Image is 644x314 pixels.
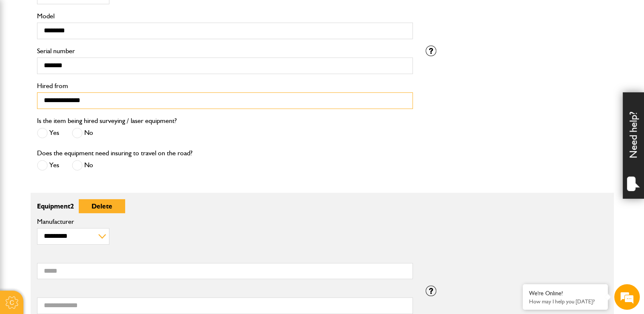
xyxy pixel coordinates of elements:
label: Is the item being hired surveying / laser equipment? [37,117,177,124]
input: Enter your last name [11,79,155,97]
input: Enter your email address [11,104,155,123]
p: Equipment [37,199,413,213]
label: Yes [37,128,59,138]
label: Serial number [37,48,413,54]
div: Chat with us now [44,48,143,59]
label: No [72,160,93,171]
button: Delete [79,199,125,213]
textarea: Type your message and hit 'Enter' [11,154,155,240]
div: We're Online! [529,290,601,297]
div: Need help? [623,92,644,199]
div: Minimize live chat window [140,4,160,25]
label: No [72,128,93,138]
label: Manufacturer [37,218,413,225]
label: Model [37,13,413,20]
em: Start Chat [116,247,155,258]
input: Enter your phone number [11,129,155,148]
label: Does the equipment need insuring to travel on the road? [37,150,192,157]
label: Hired from [37,83,413,89]
span: 2 [70,202,74,210]
label: Yes [37,160,59,171]
p: How may I help you today? [529,298,601,305]
img: d_20077148190_company_1631870298795_20077148190 [14,47,36,59]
